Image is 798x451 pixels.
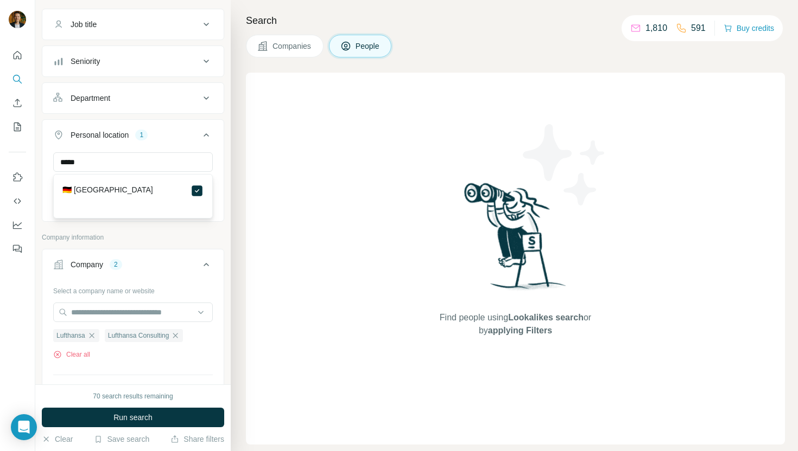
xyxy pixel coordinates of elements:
span: Lufthansa Consulting [108,331,169,340]
div: 2 [110,260,122,269]
span: Lufthansa [56,331,85,340]
img: Surfe Illustration - Woman searching with binoculars [459,180,572,301]
span: Run search [113,412,153,423]
button: Clear all [53,350,90,359]
p: 1,810 [645,22,667,35]
img: Surfe Illustration - Stars [516,116,613,214]
span: Lookalikes search [508,313,584,322]
button: Save search [94,434,149,444]
button: Department [42,85,224,111]
p: Company information [42,233,224,242]
div: Select a company name or website [53,282,213,296]
button: Share filters [170,434,224,444]
p: 591 [691,22,706,35]
button: Dashboard [9,215,26,235]
div: 1 [135,130,148,140]
button: Job title [42,11,224,37]
span: Companies [273,41,312,51]
div: Company [71,259,103,270]
img: Avatar [9,11,26,28]
button: Personal location1 [42,122,224,152]
div: Personal location [71,130,129,140]
button: Search [9,69,26,89]
button: Feedback [9,239,26,259]
button: Company2 [42,252,224,282]
button: Use Surfe on LinkedIn [9,167,26,187]
button: Enrich CSV [9,93,26,113]
span: People [356,41,381,51]
button: My lists [9,117,26,137]
button: Use Surfe API [9,191,26,211]
button: Seniority [42,48,224,74]
button: Buy credits [724,21,774,36]
div: 70 search results remaining [93,391,173,401]
button: Run search [42,408,224,427]
label: 🇩🇪 [GEOGRAPHIC_DATA] [62,184,153,197]
div: Department [71,93,110,104]
div: Job title [71,19,97,30]
button: Clear [42,434,73,444]
h4: Search [246,13,785,28]
span: applying Filters [488,326,552,335]
div: Open Intercom Messenger [11,414,37,440]
button: Quick start [9,46,26,65]
div: Seniority [71,56,100,67]
span: Find people using or by [428,311,602,337]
